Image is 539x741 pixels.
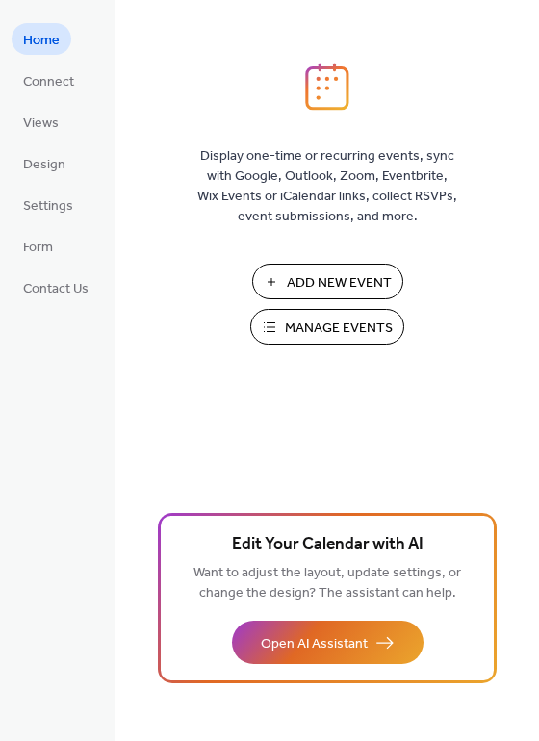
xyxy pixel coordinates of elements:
span: Want to adjust the layout, update settings, or change the design? The assistant can help. [193,560,461,606]
span: Connect [23,72,74,92]
span: Edit Your Calendar with AI [232,531,423,558]
span: Home [23,31,60,51]
span: Settings [23,196,73,217]
button: Manage Events [250,309,404,345]
a: Connect [12,64,86,96]
a: Form [12,230,64,262]
a: Views [12,106,70,138]
a: Settings [12,189,85,220]
button: Add New Event [252,264,403,299]
span: Display one-time or recurring events, sync with Google, Outlook, Zoom, Eventbrite, Wix Events or ... [197,146,457,227]
a: Contact Us [12,271,100,303]
span: Add New Event [287,273,392,294]
span: Design [23,155,65,175]
a: Home [12,23,71,55]
a: Design [12,147,77,179]
button: Open AI Assistant [232,621,423,664]
span: Form [23,238,53,258]
span: Contact Us [23,279,89,299]
img: logo_icon.svg [305,63,349,111]
span: Open AI Assistant [261,634,368,654]
span: Manage Events [285,319,393,339]
span: Views [23,114,59,134]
